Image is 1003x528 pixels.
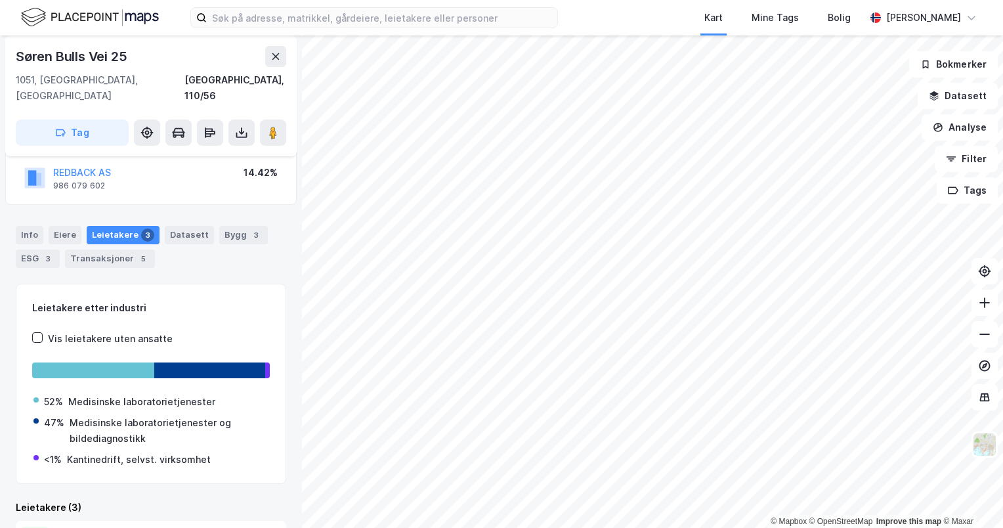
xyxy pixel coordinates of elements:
div: Kantinedrift, selvst. virksomhet [67,452,211,468]
div: 3 [41,252,54,265]
button: Tag [16,120,129,146]
button: Tags [937,177,998,204]
a: OpenStreetMap [809,517,873,526]
div: 3 [141,229,154,242]
div: 52% [44,394,63,410]
div: [GEOGRAPHIC_DATA], 110/56 [184,72,286,104]
div: Datasett [165,226,214,244]
a: Mapbox [771,517,807,526]
div: Kart [704,10,723,26]
div: <1% [44,452,62,468]
div: 3 [249,229,263,242]
div: Medisinske laboratorietjenester og bildediagnostikk [70,415,268,447]
input: Søk på adresse, matrikkel, gårdeiere, leietakere eller personer [207,8,557,28]
button: Bokmerker [909,51,998,77]
button: Analyse [922,114,998,141]
div: Medisinske laboratorietjenester [68,394,215,410]
div: 5 [137,252,150,265]
div: 1051, [GEOGRAPHIC_DATA], [GEOGRAPHIC_DATA] [16,72,184,104]
div: Leietakere (3) [16,500,286,516]
img: Z [972,432,997,457]
div: Info [16,226,43,244]
div: Mine Tags [752,10,799,26]
div: Eiere [49,226,81,244]
div: Vis leietakere uten ansatte [48,331,173,347]
button: Datasett [918,83,998,109]
div: Transaksjoner [65,250,155,268]
div: Bolig [828,10,851,26]
div: 986 079 602 [53,181,105,191]
a: Improve this map [876,517,941,526]
div: [PERSON_NAME] [886,10,961,26]
img: logo.f888ab2527a4732fd821a326f86c7f29.svg [21,6,159,29]
button: Filter [935,146,998,172]
div: 47% [44,415,64,431]
div: Leietakere [87,226,160,244]
div: Søren Bulls Vei 25 [16,46,129,67]
div: Leietakere etter industri [32,300,270,316]
div: ESG [16,250,60,268]
div: Bygg [219,226,268,244]
iframe: Chat Widget [937,465,1003,528]
div: 14.42% [244,165,278,181]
